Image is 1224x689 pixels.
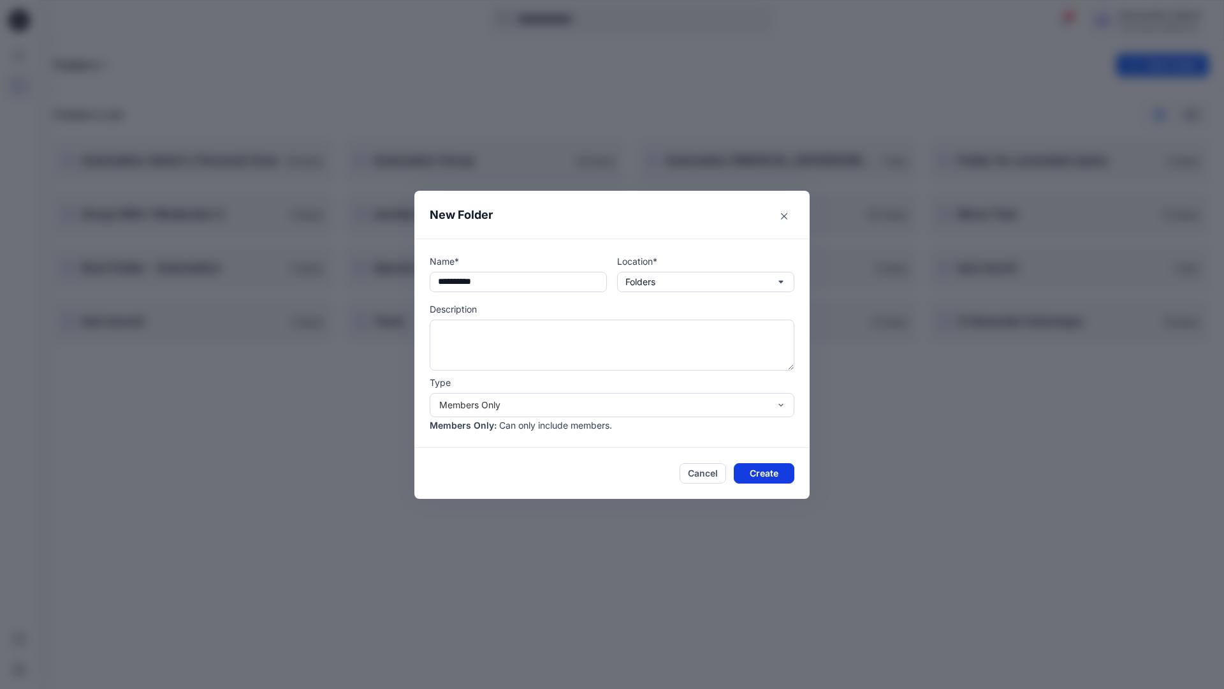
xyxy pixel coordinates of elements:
p: Name* [430,255,607,268]
p: Type [430,376,794,389]
button: Cancel [680,463,726,484]
p: Location* [617,255,794,268]
button: Folders [617,272,794,292]
p: Folders [625,275,655,289]
p: Description [430,302,794,316]
button: Close [774,206,794,226]
p: Can only include members. [499,419,612,432]
p: Members Only : [430,419,497,432]
div: Members Only [439,398,769,411]
button: Create [734,463,794,484]
header: New Folder [414,191,810,239]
